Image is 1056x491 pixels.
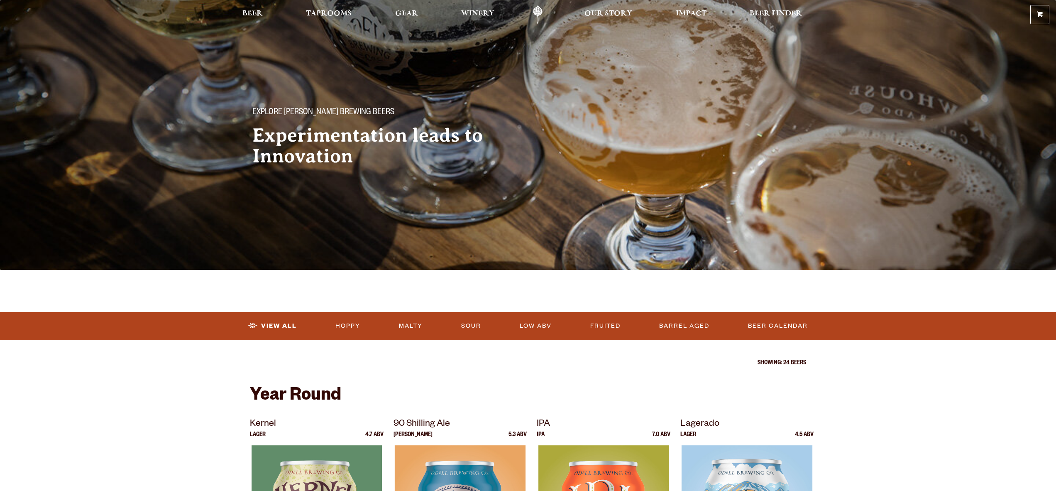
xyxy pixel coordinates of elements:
span: Gear [395,10,418,17]
a: Taprooms [301,5,357,24]
span: Explore [PERSON_NAME] Brewing Beers [252,108,394,118]
a: Hoppy [332,317,364,336]
p: IPA [537,432,545,445]
a: Beer Calendar [745,317,811,336]
span: Winery [461,10,494,17]
span: Beer [242,10,263,17]
span: Beer Finder [750,10,802,17]
a: Gear [390,5,423,24]
p: Showing: 24 Beers [250,360,806,367]
p: 7.0 ABV [652,432,670,445]
p: 4.5 ABV [795,432,814,445]
span: Impact [676,10,706,17]
p: Lager [250,432,266,445]
h2: Year Round [250,387,806,407]
a: Our Story [579,5,638,24]
a: Beer [237,5,268,24]
a: Impact [670,5,712,24]
p: 90 Shilling Ale [394,417,527,432]
a: Fruited [587,317,624,336]
p: 4.7 ABV [365,432,384,445]
p: IPA [537,417,670,432]
a: Barrel Aged [656,317,713,336]
p: Lager [680,432,696,445]
span: Our Story [584,10,632,17]
a: Malty [396,317,426,336]
p: Kernel [250,417,384,432]
a: Sour [458,317,484,336]
h2: Experimentation leads to Innovation [252,125,511,167]
a: Winery [456,5,500,24]
a: View All [245,317,300,336]
p: [PERSON_NAME] [394,432,433,445]
p: Lagerado [680,417,814,432]
span: Taprooms [306,10,352,17]
a: Low ABV [516,317,555,336]
p: 5.3 ABV [508,432,527,445]
a: Odell Home [522,5,553,24]
a: Beer Finder [744,5,807,24]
